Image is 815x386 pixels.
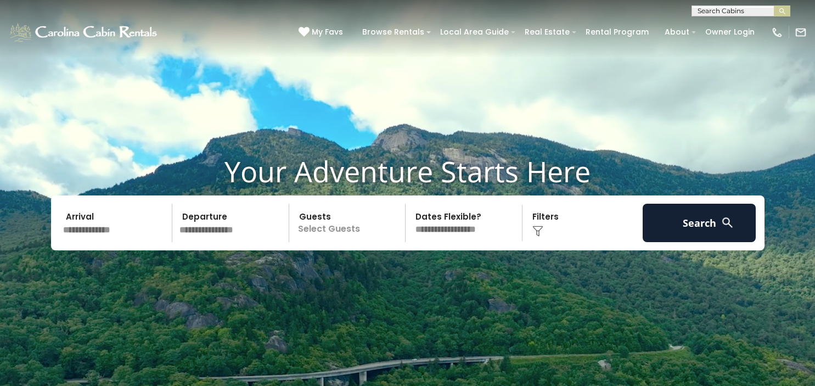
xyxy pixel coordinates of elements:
[293,204,406,242] p: Select Guests
[532,226,543,237] img: filter--v1.png
[357,24,430,41] a: Browse Rentals
[312,26,343,38] span: My Favs
[795,26,807,38] img: mail-regular-white.png
[721,216,734,230] img: search-regular-white.png
[8,21,160,43] img: White-1-1-2.png
[519,24,575,41] a: Real Estate
[643,204,756,242] button: Search
[435,24,514,41] a: Local Area Guide
[8,154,807,188] h1: Your Adventure Starts Here
[580,24,654,41] a: Rental Program
[299,26,346,38] a: My Favs
[659,24,695,41] a: About
[700,24,760,41] a: Owner Login
[771,26,783,38] img: phone-regular-white.png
